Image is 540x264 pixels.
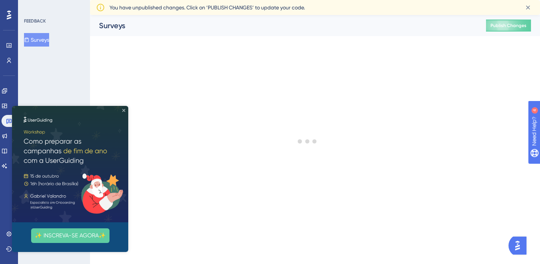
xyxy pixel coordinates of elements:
[508,234,531,257] iframe: UserGuiding AI Assistant Launcher
[24,33,49,47] button: Surveys
[490,23,526,29] span: Publish Changes
[18,2,47,11] span: Need Help?
[109,3,305,12] span: You have unpublished changes. Click on ‘PUBLISH CHANGES’ to update your code.
[110,3,113,6] div: Close Preview
[24,18,46,24] div: FEEDBACK
[52,4,54,10] div: 4
[99,20,467,31] div: Surveys
[19,122,97,137] button: ✨ INSCREVA-SE AGORA✨
[486,20,531,32] button: Publish Changes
